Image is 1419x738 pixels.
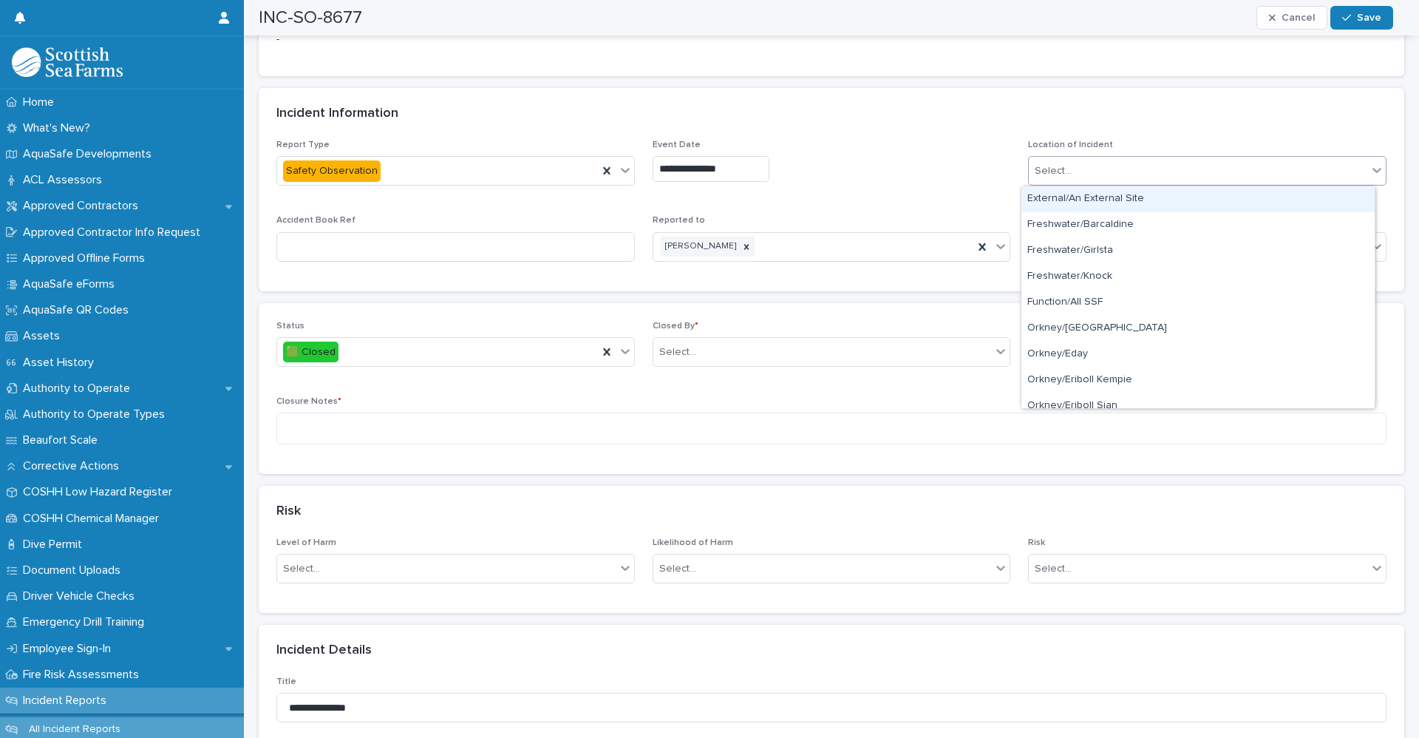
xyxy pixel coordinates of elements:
[17,147,163,161] p: AquaSafe Developments
[653,216,705,225] span: Reported to
[17,199,150,213] p: Approved Contractors
[1357,13,1381,23] span: Save
[276,504,301,520] h2: Risk
[1035,163,1072,179] div: Select...
[276,677,296,686] span: Title
[17,642,123,656] p: Employee Sign-In
[659,345,696,360] div: Select...
[17,329,72,343] p: Assets
[1035,561,1072,577] div: Select...
[276,32,635,47] p: -
[17,538,94,552] p: Dive Permit
[17,615,156,629] p: Emergency Drill Training
[1021,393,1375,419] div: Orkney/Eriboll Sian
[17,407,177,422] p: Authority to Operate Types
[1028,141,1113,149] span: Location of Incident
[653,141,701,149] span: Event Date
[276,216,355,225] span: Accident Book Ref
[276,141,330,149] span: Report Type
[17,459,131,473] p: Corrective Actions
[276,106,398,122] h2: Incident Information
[1282,13,1315,23] span: Cancel
[17,251,157,265] p: Approved Offline Forms
[17,226,212,240] p: Approved Contractor Info Request
[276,397,341,406] span: Closure Notes
[1021,186,1375,212] div: External/An External Site
[17,668,151,682] p: Fire Risk Assessments
[17,723,132,736] p: All Incident Reports
[1330,6,1393,30] button: Save
[653,538,733,547] span: Likelihood of Harm
[17,433,109,447] p: Beaufort Scale
[17,563,132,578] p: Document Uploads
[1021,290,1375,316] div: Function/All SSF
[653,322,698,331] span: Closed By
[1021,368,1375,393] div: Orkney/Eriboll Kempie
[17,512,171,526] p: COSHH Chemical Manager
[12,47,123,77] img: bPIBxiqnSb2ggTQWdOVV
[1028,538,1045,547] span: Risk
[1021,342,1375,368] div: Orkney/Eday
[17,485,184,499] p: COSHH Low Hazard Register
[17,694,118,708] p: Incident Reports
[17,277,126,291] p: AquaSafe eForms
[283,561,320,577] div: Select...
[661,237,738,257] div: [PERSON_NAME]
[17,382,142,396] p: Authority to Operate
[1021,238,1375,264] div: Freshwater/Girlsta
[276,643,372,659] h2: Incident Details
[17,173,114,187] p: ACL Assessors
[283,342,338,363] div: 🟩 Closed
[17,121,102,135] p: What's New?
[659,561,696,577] div: Select...
[17,95,66,109] p: Home
[1021,316,1375,342] div: Orkney/Bringhead
[259,7,362,29] h2: INC-SO-8677
[283,160,381,182] div: Safety Observation
[276,538,336,547] span: Level of Harm
[17,589,146,603] p: Driver Vehicle Checks
[17,356,106,370] p: Asset History
[1021,264,1375,290] div: Freshwater/Knock
[17,303,140,317] p: AquaSafe QR Codes
[276,322,304,331] span: Status
[1021,212,1375,238] div: Freshwater/Barcaldine
[1256,6,1327,30] button: Cancel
